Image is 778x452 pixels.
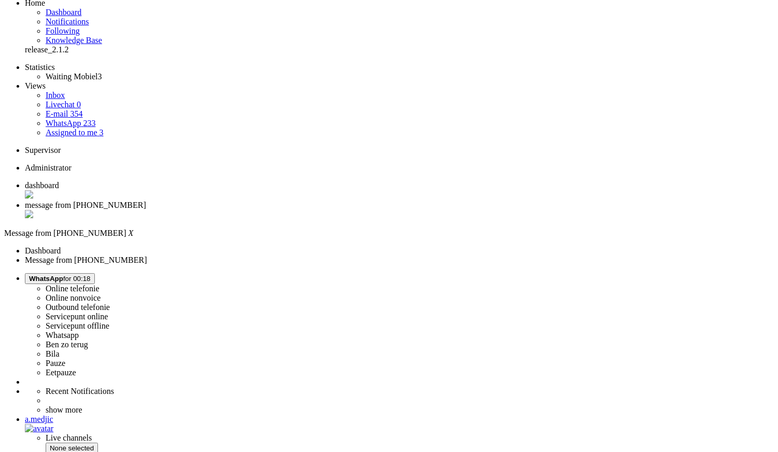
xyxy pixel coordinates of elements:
[46,340,88,349] label: Ben zo terug
[4,4,151,139] body: Rich Text Area. Press ALT-0 for help.
[25,181,59,190] span: dashboard
[25,246,774,256] li: Dashboard
[25,256,774,265] li: Message from [PHONE_NUMBER]
[46,26,80,35] a: Following
[25,273,774,377] li: WhatsAppfor 00:18 Online telefonieOnline nonvoiceOutbound telefonieServicepunt onlineServicepunt ...
[46,387,774,396] li: Recent Notifications
[46,405,82,414] a: show more
[83,119,95,128] span: 233
[25,201,774,220] li: 32908
[46,349,60,358] label: Bila
[46,293,101,302] label: Online nonvoice
[46,331,79,340] label: Whatsapp
[46,109,83,118] a: E-mail 354
[25,181,774,201] li: Dashboard
[25,163,774,173] li: Administrator
[29,275,91,282] span: for 00:18
[25,190,33,199] img: ic_close.svg
[25,146,774,155] li: Supervisor
[50,444,94,452] span: None selected
[77,100,81,109] span: 0
[100,128,104,137] span: 3
[25,424,53,433] img: avatar
[46,72,102,81] a: Waiting Mobiel
[25,210,774,220] div: Close tab
[46,119,95,128] a: WhatsApp 233
[46,119,81,128] span: WhatsApp
[46,321,109,330] label: Servicepunt offline
[129,229,134,237] i: X
[46,8,81,17] span: Dashboard
[46,100,81,109] a: Livechat 0
[46,109,68,118] span: E-mail
[46,17,89,26] a: Notifications menu item
[46,36,102,45] span: Knowledge Base
[29,275,63,282] span: WhatsApp
[25,415,774,424] div: a.medjic
[25,415,774,433] a: a.medjic
[4,229,126,237] span: Message from [PHONE_NUMBER]
[46,368,76,377] label: Eetpauze
[70,109,83,118] span: 354
[25,45,68,54] span: release_2.1.2
[97,72,102,81] span: 3
[46,17,89,26] span: Notifications
[46,312,108,321] label: Servicepunt online
[46,128,104,137] a: Assigned to me 3
[25,201,146,209] span: message from [PHONE_NUMBER]
[25,190,774,201] div: Close tab
[25,210,33,218] img: ic_close.svg
[46,303,110,312] label: Outbound telefonie
[46,100,75,109] span: Livechat
[46,8,81,17] a: Dashboard menu item
[25,273,95,284] button: WhatsAppfor 00:18
[46,91,65,100] a: Inbox
[46,128,97,137] span: Assigned to me
[25,63,774,72] li: Statistics
[46,36,102,45] a: Knowledge base
[25,81,774,91] li: Views
[46,359,65,368] label: Pauze
[46,284,100,293] label: Online telefonie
